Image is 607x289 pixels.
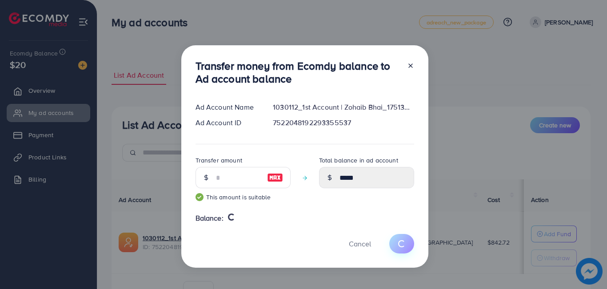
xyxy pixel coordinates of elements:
[196,156,242,165] label: Transfer amount
[319,156,398,165] label: Total balance in ad account
[349,239,371,249] span: Cancel
[338,234,382,253] button: Cancel
[267,172,283,183] img: image
[196,59,400,85] h3: Transfer money from Ecomdy balance to Ad account balance
[266,102,421,112] div: 1030112_1st Account | Zohaib Bhai_1751363330022
[196,193,204,201] img: guide
[196,193,291,202] small: This amount is suitable
[188,102,266,112] div: Ad Account Name
[188,118,266,128] div: Ad Account ID
[196,213,224,223] span: Balance:
[266,118,421,128] div: 7522048192293355537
